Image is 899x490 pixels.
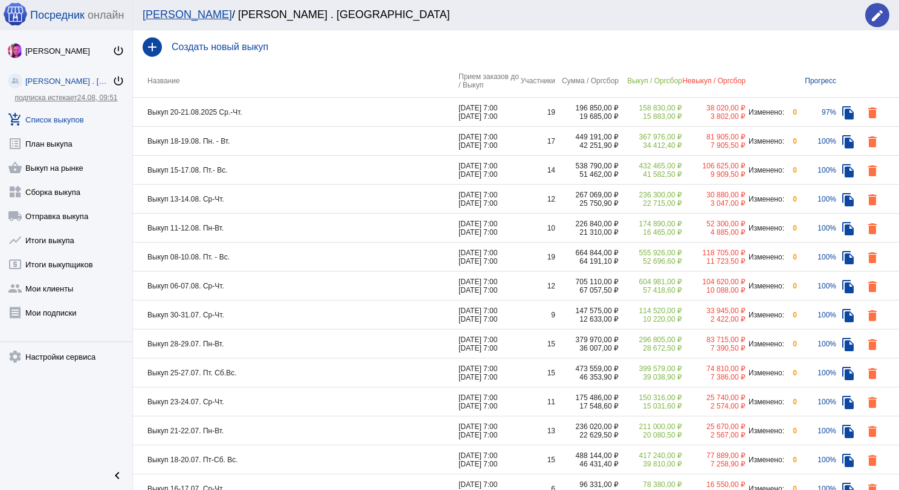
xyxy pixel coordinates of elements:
td: [DATE] 7:00 [DATE] 7:00 [459,243,519,272]
div: 0 [785,108,797,116]
div: 20 080,50 ₽ [619,431,682,439]
div: 705 110,00 ₽ [555,278,619,286]
mat-icon: delete [865,424,880,439]
td: 100% [797,358,836,387]
div: 39 810,00 ₽ [619,460,682,468]
div: 175 486,00 ₽ [555,393,619,402]
td: 100% [797,301,836,329]
td: 100% [797,329,836,358]
span: 24.08, 09:51 [77,94,118,102]
div: 211 000,00 ₽ [619,422,682,431]
div: 16 550,00 ₽ [682,480,746,489]
div: 0 [785,398,797,406]
td: Выкуп 18-19.08. Пн. - Вт. [133,127,459,156]
div: 96 331,00 ₽ [555,480,619,489]
div: 114 520,00 ₽ [619,307,682,315]
td: [DATE] 7:00 [DATE] 7:00 [459,214,519,243]
div: 7 905,50 ₽ [682,141,746,150]
td: [DATE] 7:00 [DATE] 7:00 [459,358,519,387]
div: 25 750,90 ₽ [555,199,619,208]
mat-icon: edit [870,8,884,23]
mat-icon: delete [865,135,880,149]
div: 21 310,00 ₽ [555,228,619,237]
div: 106 625,00 ₽ [682,162,746,170]
div: 3 802,00 ₽ [682,112,746,121]
div: 147 575,00 ₽ [555,307,619,315]
div: 2 574,00 ₽ [682,402,746,410]
div: 16 465,00 ₽ [619,228,682,237]
div: 432 465,00 ₽ [619,162,682,170]
td: Выкуп 20-21.08.2025 Ср.-Чт. [133,98,459,127]
div: 34 412,40 ₽ [619,141,682,150]
div: 81 905,00 ₽ [682,133,746,141]
div: 379 970,00 ₽ [555,336,619,344]
h4: Создать новый выкуп [172,42,889,52]
div: 78 380,00 ₽ [619,480,682,489]
td: 12 [519,185,555,214]
div: Изменено: [746,253,785,261]
div: 57 418,60 ₽ [619,286,682,294]
div: 2 567,00 ₽ [682,431,746,439]
div: 488 144,00 ₽ [555,451,619,460]
img: 73xLq58P2BOqs-qIllg3xXCtabieAB0OMVER0XTxHpc0AjG-Rb2SSuXsq4It7hEfqgBcQNho.jpg [8,43,22,58]
div: Изменено: [746,108,785,116]
td: 15 [519,329,555,358]
div: 52 300,00 ₽ [682,220,746,228]
td: 100% [797,387,836,416]
td: [DATE] 7:00 [DATE] 7:00 [459,127,519,156]
mat-icon: power_settings_new [112,75,124,87]
td: 9 [519,301,555,329]
td: Выкуп 30-31.07. Ср-Чт. [133,301,459,329]
mat-icon: delete [865,279,880,294]
mat-icon: file_copy [841,250,855,265]
td: [DATE] 7:00 [DATE] 7:00 [459,272,519,301]
div: 17 548,60 ₽ [555,402,619,410]
div: 22 715,00 ₽ [619,199,682,208]
mat-icon: file_copy [841,424,855,439]
div: 38 020,00 ₽ [682,104,746,112]
td: 15 [519,445,555,474]
div: 77 889,00 ₽ [682,451,746,460]
div: 104 620,00 ₽ [682,278,746,286]
div: 3 047,00 ₽ [682,199,746,208]
mat-icon: widgets [8,185,22,199]
td: [DATE] 7:00 [DATE] 7:00 [459,445,519,474]
div: 64 191,10 ₽ [555,257,619,266]
mat-icon: file_copy [841,221,855,236]
div: Изменено: [746,340,785,348]
th: Невыкуп / Оргсбор [682,64,746,98]
td: 100% [797,272,836,301]
td: 100% [797,156,836,185]
div: 0 [785,456,797,464]
mat-icon: group [8,281,22,296]
div: 0 [785,369,797,377]
td: Выкуп 21-22.07. Пн-Вт. [133,416,459,445]
div: 33 945,00 ₽ [682,307,746,315]
div: 15 883,00 ₽ [619,112,682,121]
div: 538 790,00 ₽ [555,162,619,170]
th: Сумма / Оргсбор [555,64,619,98]
div: Изменено: [746,456,785,464]
mat-icon: show_chart [8,233,22,247]
div: Изменено: [746,137,785,145]
mat-icon: delete [865,221,880,236]
mat-icon: file_copy [841,106,855,120]
mat-icon: file_copy [841,337,855,352]
div: 51 462,00 ₽ [555,170,619,179]
td: 100% [797,416,836,445]
td: 19 [519,243,555,272]
div: 296 805,00 ₽ [619,336,682,344]
td: Выкуп 08-10.08. Пт. - Вс. [133,243,459,272]
div: 10 088,00 ₽ [682,286,746,294]
div: 158 830,00 ₽ [619,104,682,112]
a: [PERSON_NAME] [143,8,232,21]
mat-icon: file_copy [841,192,855,207]
div: 555 926,00 ₽ [619,249,682,257]
td: Выкуп 23-24.07. Ср-Чт. [133,387,459,416]
td: Выкуп 25-27.07. Пт. Сб.Вс. [133,358,459,387]
div: [PERSON_NAME] [25,46,112,56]
div: 174 890,00 ₽ [619,220,682,228]
th: Прием заказов до / Выкуп [459,64,519,98]
div: 0 [785,427,797,435]
td: [DATE] 7:00 [DATE] 7:00 [459,387,519,416]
